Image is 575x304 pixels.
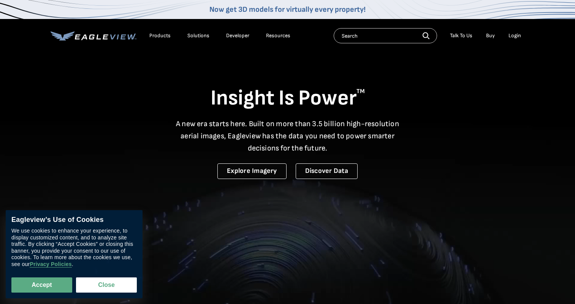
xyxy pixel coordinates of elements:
div: Login [508,32,521,39]
div: We use cookies to enhance your experience, to display customized content, and to analyze site tra... [11,228,137,268]
a: Developer [226,32,249,39]
a: Buy [486,32,495,39]
button: Close [76,277,137,293]
button: Accept [11,277,72,293]
a: Explore Imagery [217,163,287,179]
div: Resources [266,32,290,39]
p: A new era starts here. Built on more than 3.5 billion high-resolution aerial images, Eagleview ha... [171,118,404,154]
input: Search [334,28,437,43]
div: Products [149,32,171,39]
a: Discover Data [296,163,358,179]
h1: Insight Is Power [51,85,525,112]
a: Now get 3D models for virtually every property! [209,5,366,14]
sup: TM [356,88,365,95]
div: Eagleview’s Use of Cookies [11,216,137,224]
div: Talk To Us [450,32,472,39]
div: Solutions [187,32,209,39]
a: Privacy Policies [30,261,71,268]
